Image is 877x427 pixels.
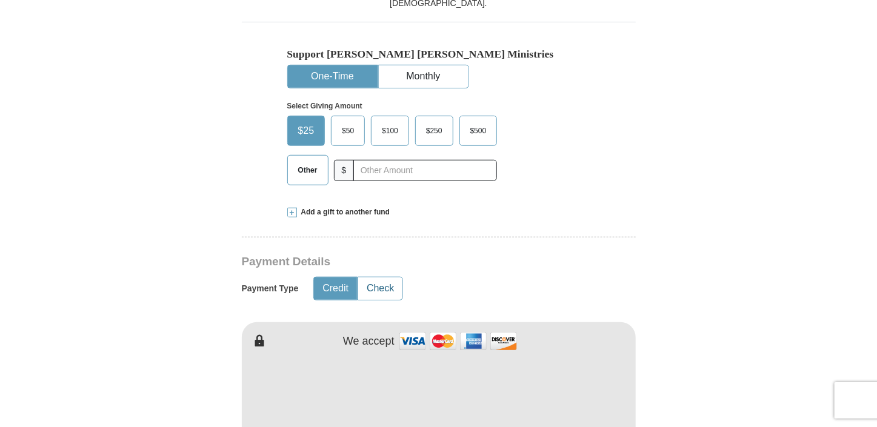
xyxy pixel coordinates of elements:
[292,122,321,140] span: $25
[314,277,357,300] button: Credit
[420,122,449,140] span: $250
[464,122,493,140] span: $500
[287,102,362,110] strong: Select Giving Amount
[242,255,551,269] h3: Payment Details
[336,122,360,140] span: $50
[343,335,395,348] h4: We accept
[358,277,402,300] button: Check
[334,160,355,181] span: $
[379,65,469,88] button: Monthly
[242,283,299,294] h5: Payment Type
[288,65,378,88] button: One-Time
[353,160,497,181] input: Other Amount
[292,161,324,179] span: Other
[287,48,590,61] h5: Support [PERSON_NAME] [PERSON_NAME] Ministries
[398,328,519,354] img: credit cards accepted
[376,122,404,140] span: $100
[297,207,390,217] span: Add a gift to another fund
